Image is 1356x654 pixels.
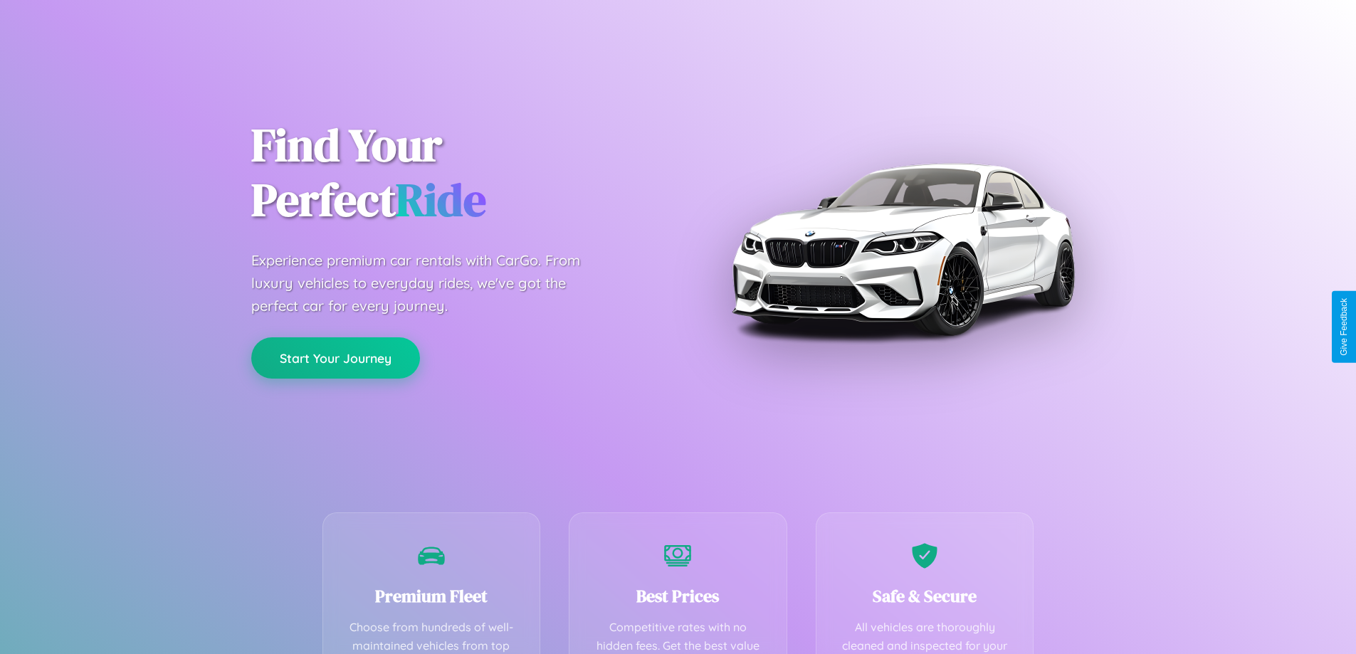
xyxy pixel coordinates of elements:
h3: Safe & Secure [838,584,1012,608]
h3: Best Prices [591,584,765,608]
p: Experience premium car rentals with CarGo. From luxury vehicles to everyday rides, we've got the ... [251,249,607,317]
h3: Premium Fleet [345,584,519,608]
img: Premium BMW car rental vehicle [725,71,1081,427]
span: Ride [396,169,486,231]
button: Start Your Journey [251,337,420,379]
div: Give Feedback [1339,298,1349,356]
h1: Find Your Perfect [251,118,657,228]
